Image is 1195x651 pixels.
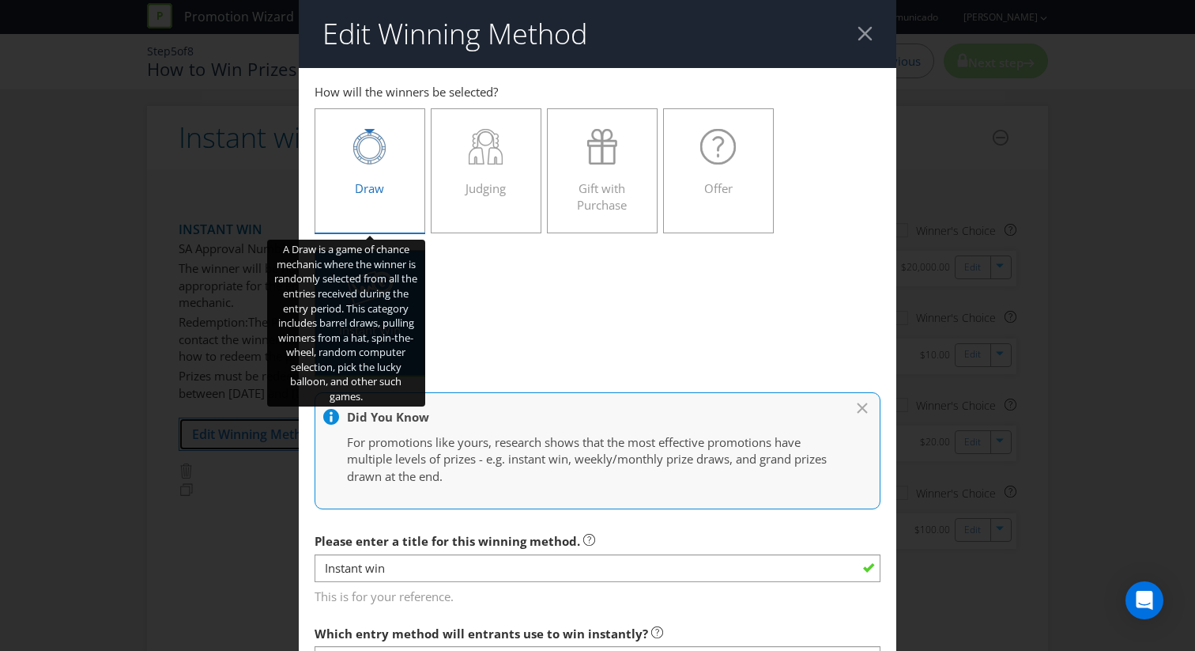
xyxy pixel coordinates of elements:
[322,18,587,50] h2: Edit Winning Method
[315,533,580,549] span: Please enter a title for this winning method.
[315,84,498,100] span: How will the winners be selected?
[1125,581,1163,619] div: Open Intercom Messenger
[267,240,425,406] div: A Draw is a game of chance mechanic where the winner is randomly selected from all the entries re...
[315,583,880,606] span: This is for your reference.
[347,434,832,485] p: For promotions like yours, research shows that the most effective promotions have multiple levels...
[577,180,627,213] span: Gift with Purchase
[704,180,733,196] span: Offer
[315,626,648,642] span: Which entry method will entrants use to win instantly?
[355,180,384,196] span: Draw
[466,180,506,196] span: Judging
